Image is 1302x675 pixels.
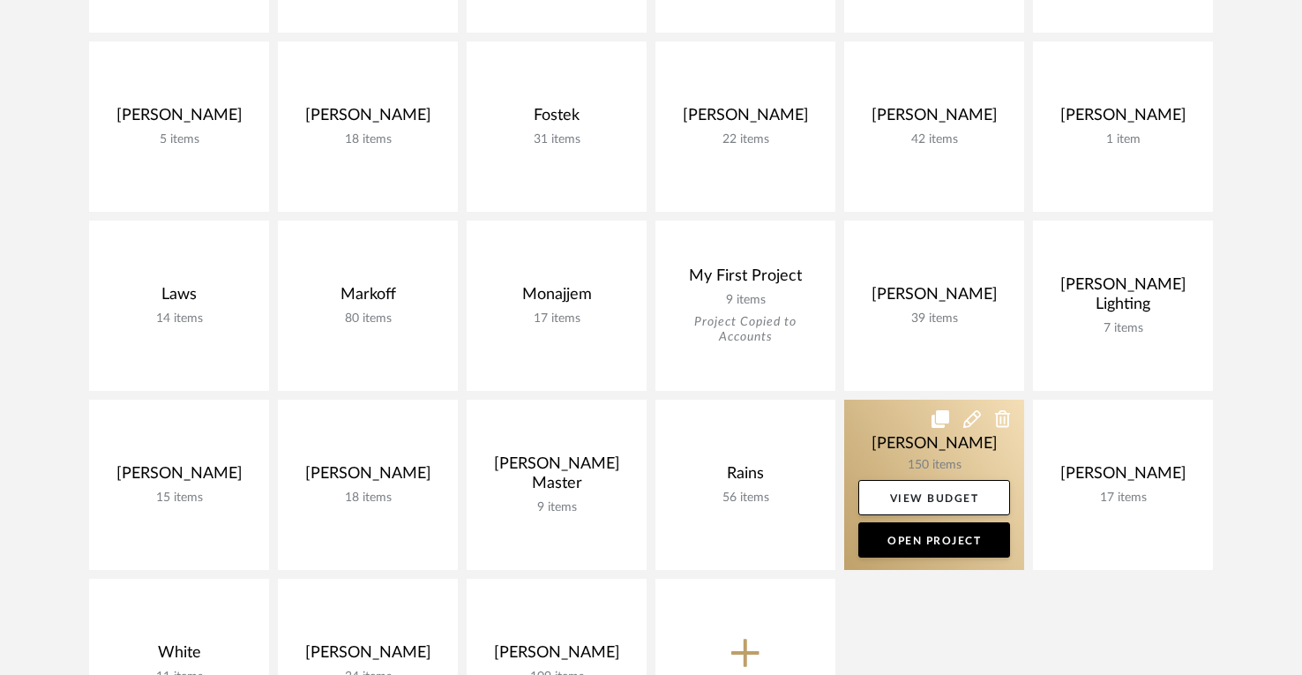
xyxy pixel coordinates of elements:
[103,491,255,506] div: 15 items
[481,454,632,500] div: [PERSON_NAME] Master
[670,266,821,293] div: My First Project
[670,315,821,345] div: Project Copied to Accounts
[670,106,821,132] div: [PERSON_NAME]
[670,293,821,308] div: 9 items
[292,106,444,132] div: [PERSON_NAME]
[670,491,821,506] div: 56 items
[858,522,1010,558] a: Open Project
[103,285,255,311] div: Laws
[1047,106,1199,132] div: [PERSON_NAME]
[292,285,444,311] div: Markoff
[481,285,632,311] div: Monajjem
[481,132,632,147] div: 31 items
[1047,132,1199,147] div: 1 item
[1047,491,1199,506] div: 17 items
[858,480,1010,515] a: View Budget
[670,132,821,147] div: 22 items
[670,464,821,491] div: Rains
[292,464,444,491] div: [PERSON_NAME]
[1047,321,1199,336] div: 7 items
[292,132,444,147] div: 18 items
[858,311,1010,326] div: 39 items
[858,132,1010,147] div: 42 items
[103,311,255,326] div: 14 items
[481,500,632,515] div: 9 items
[481,311,632,326] div: 17 items
[858,106,1010,132] div: [PERSON_NAME]
[103,464,255,491] div: [PERSON_NAME]
[103,132,255,147] div: 5 items
[1047,275,1199,321] div: [PERSON_NAME] Lighting
[481,643,632,670] div: [PERSON_NAME]
[858,285,1010,311] div: [PERSON_NAME]
[1047,464,1199,491] div: [PERSON_NAME]
[292,643,444,670] div: [PERSON_NAME]
[103,643,255,670] div: White
[481,106,632,132] div: Fostek
[292,491,444,506] div: 18 items
[292,311,444,326] div: 80 items
[103,106,255,132] div: [PERSON_NAME]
